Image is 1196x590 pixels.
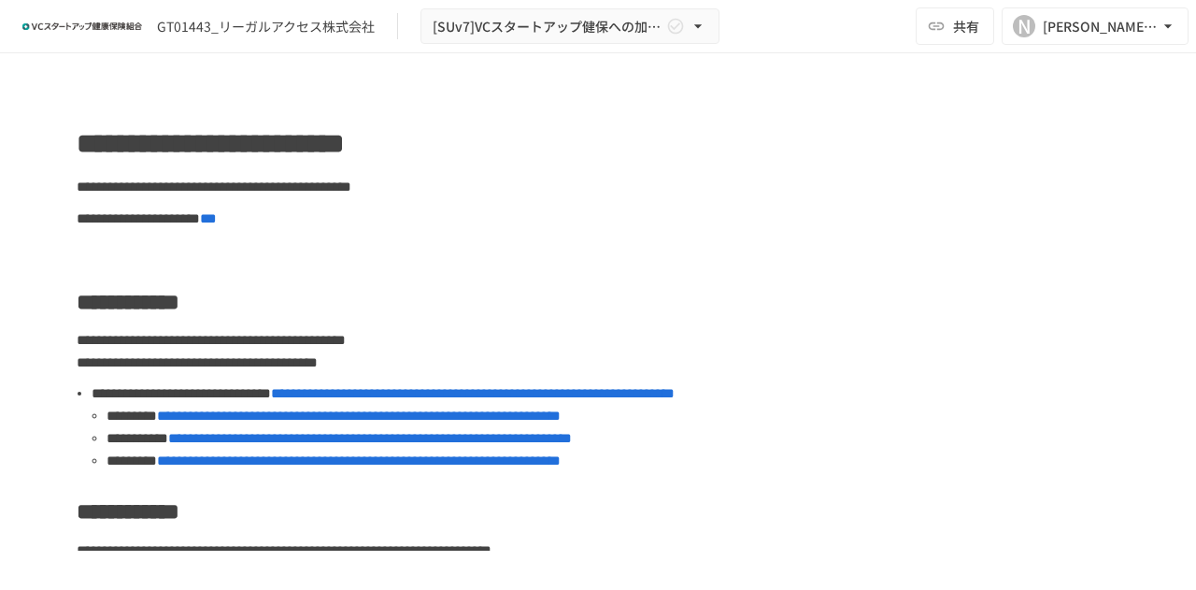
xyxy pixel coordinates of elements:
[1043,15,1159,38] div: [PERSON_NAME][EMAIL_ADDRESS][DOMAIN_NAME]
[420,8,719,45] button: [SUv7]VCスタートアップ健保への加入申請手続き
[953,16,979,36] span: 共有
[22,11,142,41] img: ZDfHsVrhrXUoWEWGWYf8C4Fv4dEjYTEDCNvmL73B7ox
[1002,7,1189,45] button: N[PERSON_NAME][EMAIL_ADDRESS][DOMAIN_NAME]
[916,7,994,45] button: 共有
[157,17,375,36] div: GT01443_リーガルアクセス株式会社
[433,15,662,38] span: [SUv7]VCスタートアップ健保への加入申請手続き
[1013,15,1035,37] div: N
